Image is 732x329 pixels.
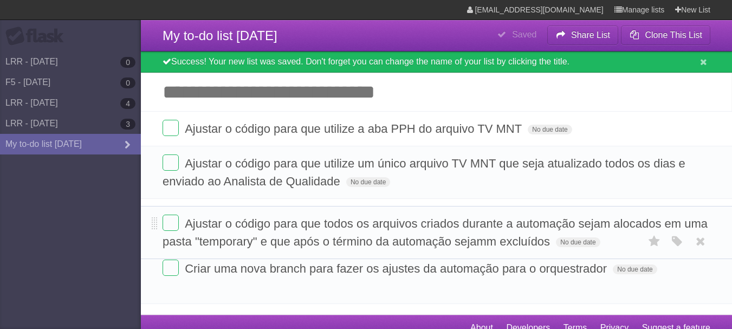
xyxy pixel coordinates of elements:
label: Done [163,215,179,231]
div: Flask [5,27,70,46]
label: Star task [644,233,665,250]
span: No due date [613,265,657,274]
label: Done [163,154,179,171]
span: My to-do list [DATE] [163,28,277,43]
b: 4 [120,98,135,109]
b: 0 [120,78,135,88]
span: No due date [528,125,572,134]
span: Ajustar o código para que todos os arquivos criados durante a automação sejam alocados em uma pas... [163,217,708,248]
button: Clone This List [621,25,710,45]
span: No due date [346,177,390,187]
span: Criar uma nova branch para fazer os ajustes da automação para o orquestrador [185,262,610,275]
label: Done [163,260,179,276]
div: Success! Your new list was saved. Don't forget you can change the name of your list by clicking t... [141,51,732,73]
span: Ajustar o código para que utilize um único arquivo TV MNT que seja atualizado todos os dias e env... [163,157,685,188]
b: 0 [120,57,135,68]
span: Ajustar o código para que utilize a aba PPH do arquivo TV MNT [185,122,524,136]
label: Done [163,120,179,136]
b: Clone This List [645,30,702,40]
span: No due date [556,237,600,247]
b: 3 [120,119,135,130]
button: Share List [547,25,619,45]
b: Share List [571,30,610,40]
b: Saved [512,30,536,39]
